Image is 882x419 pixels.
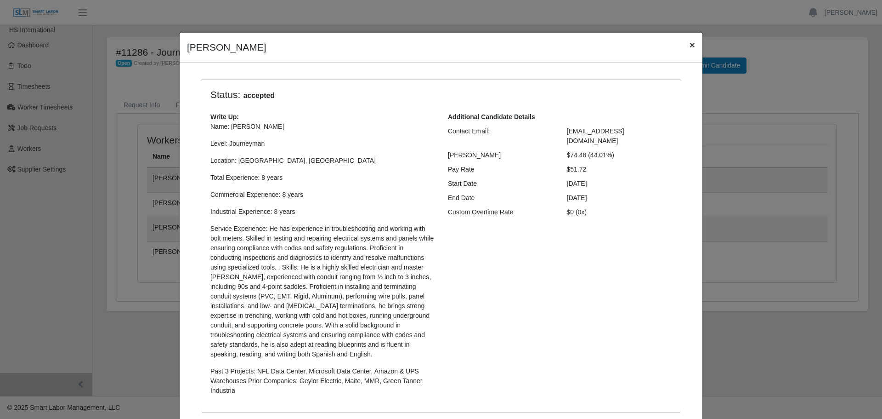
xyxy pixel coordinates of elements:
[210,89,553,101] h4: Status:
[441,150,560,160] div: [PERSON_NAME]
[448,113,535,121] b: Additional Candidate Details
[210,207,434,217] p: Industrial Experience: 8 years
[441,179,560,189] div: Start Date
[441,193,560,203] div: End Date
[690,40,695,50] span: ×
[210,367,434,396] p: Past 3 Projects: NFL Data Center, Microsoft Data Center, Amazon & UPS Warehouses Prior Companies:...
[560,179,679,189] div: [DATE]
[210,190,434,200] p: Commercial Experience: 8 years
[210,113,239,121] b: Write Up:
[441,126,560,146] div: Contact Email:
[240,90,277,101] span: accepted
[682,33,702,57] button: Close
[441,165,560,174] div: Pay Rate
[210,139,434,149] p: Level: Journeyman
[210,224,434,359] p: Service Experience: He has experience in troubleshooting and working with bolt meters. Skilled in...
[560,165,679,174] div: $51.72
[567,194,587,201] span: [DATE]
[560,150,679,160] div: $74.48 (44.01%)
[210,122,434,132] p: Name: [PERSON_NAME]
[567,127,624,144] span: [EMAIL_ADDRESS][DOMAIN_NAME]
[187,40,266,55] h4: [PERSON_NAME]
[210,156,434,166] p: Location: [GEOGRAPHIC_DATA], [GEOGRAPHIC_DATA]
[567,208,587,216] span: $0 (0x)
[441,207,560,217] div: Custom Overtime Rate
[210,173,434,183] p: Total Experience: 8 years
